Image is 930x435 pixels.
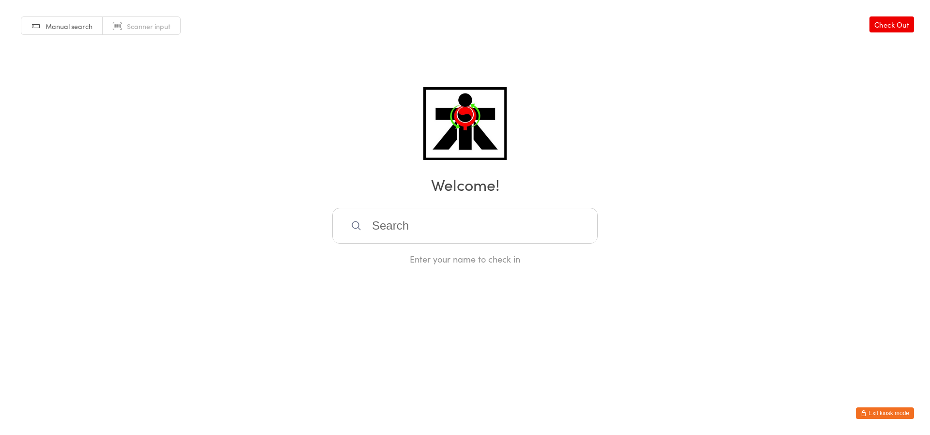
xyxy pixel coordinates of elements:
[332,253,598,265] div: Enter your name to check in
[127,21,170,31] span: Scanner input
[423,87,506,160] img: ATI Martial Arts - Claremont
[10,173,920,195] h2: Welcome!
[856,407,914,419] button: Exit kiosk mode
[46,21,93,31] span: Manual search
[869,16,914,32] a: Check Out
[332,208,598,244] input: Search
